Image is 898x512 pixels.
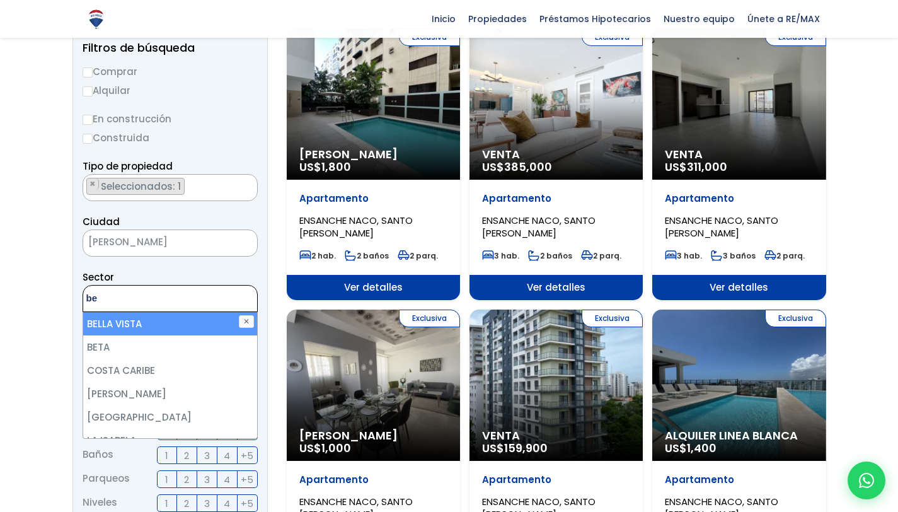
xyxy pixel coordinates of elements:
[83,115,93,125] input: En construcción
[711,250,756,261] span: 3 baños
[83,446,113,464] span: Baños
[425,9,462,28] span: Inicio
[241,472,253,487] span: +5
[482,148,630,161] span: Venta
[665,429,813,442] span: Alquiler Linea Blanca
[83,470,130,488] span: Parqueos
[345,250,389,261] span: 2 baños
[764,250,805,261] span: 2 parq.
[241,448,253,463] span: +5
[83,286,205,313] textarea: Search
[665,192,813,205] p: Apartamento
[83,494,117,512] span: Niveles
[652,28,826,300] a: Exclusiva Venta US$311,000 Apartamento ENSANCHE NACO, SANTO [PERSON_NAME] 3 hab. 3 baños 2 parq. ...
[287,275,460,300] span: Ver detalles
[582,310,643,327] span: Exclusiva
[244,178,250,190] span: ×
[204,448,210,463] span: 3
[321,440,351,456] span: 1,000
[482,429,630,442] span: Venta
[239,315,254,328] button: ✕
[86,178,185,195] li: APARTAMENTO
[83,175,90,202] textarea: Search
[243,178,251,190] button: Remove all items
[83,233,226,251] span: SANTO DOMINGO DE GUZMÁN
[504,440,548,456] span: 159,900
[83,312,257,335] li: BELLA VISTA
[528,250,572,261] span: 2 baños
[299,440,351,456] span: US$
[482,440,548,456] span: US$
[165,496,168,511] span: 1
[462,9,533,28] span: Propiedades
[482,192,630,205] p: Apartamento
[299,192,447,205] p: Apartamento
[184,448,189,463] span: 2
[469,275,643,300] span: Ver detalles
[504,159,552,175] span: 385,000
[83,64,258,79] label: Comprar
[665,474,813,486] p: Apartamento
[665,159,727,175] span: US$
[482,159,552,175] span: US$
[184,496,189,511] span: 2
[100,180,184,193] span: Seleccionados: 1
[299,474,447,486] p: Apartamento
[224,496,230,511] span: 4
[665,440,717,456] span: US$
[83,359,257,382] li: COSTA CARIBE
[83,215,120,228] span: Ciudad
[321,159,351,175] span: 1,800
[83,111,258,127] label: En construcción
[83,382,257,405] li: [PERSON_NAME]
[224,448,230,463] span: 4
[83,429,257,452] li: LA ISABELA
[184,472,189,487] span: 2
[299,214,413,240] span: ENSANCHE NACO, SANTO [PERSON_NAME]
[89,178,96,190] span: ×
[687,440,717,456] span: 1,400
[299,250,336,261] span: 2 hab.
[652,275,826,300] span: Ver detalles
[241,496,253,511] span: +5
[741,9,826,28] span: Únete a RE/MAX
[482,214,596,240] span: ENSANCHE NACO, SANTO [PERSON_NAME]
[665,214,778,240] span: ENSANCHE NACO, SANTO [PERSON_NAME]
[204,496,210,511] span: 3
[224,472,230,487] span: 4
[287,28,460,300] a: Exclusiva [PERSON_NAME] US$1,800 Apartamento ENSANCHE NACO, SANTO [PERSON_NAME] 2 hab. 2 baños 2 ...
[299,148,447,161] span: [PERSON_NAME]
[83,130,258,146] label: Construida
[165,472,168,487] span: 1
[398,250,438,261] span: 2 parq.
[238,238,245,249] span: ×
[299,159,351,175] span: US$
[299,429,447,442] span: [PERSON_NAME]
[469,28,643,300] a: Exclusiva Venta US$385,000 Apartamento ENSANCHE NACO, SANTO [PERSON_NAME] 3 hab. 2 baños 2 parq. ...
[87,178,99,190] button: Remove item
[85,8,107,30] img: Logo de REMAX
[482,474,630,486] p: Apartamento
[83,83,258,98] label: Alquilar
[83,42,258,54] h2: Filtros de búsqueda
[665,148,813,161] span: Venta
[83,134,93,144] input: Construida
[83,230,258,257] span: SANTO DOMINGO DE GUZMÁN
[765,310,826,327] span: Exclusiva
[83,335,257,359] li: BETA
[83,405,257,429] li: [GEOGRAPHIC_DATA]
[204,472,210,487] span: 3
[657,9,741,28] span: Nuestro equipo
[83,271,114,284] span: Sector
[687,159,727,175] span: 311,000
[226,233,245,253] button: Remove all items
[399,310,460,327] span: Exclusiva
[665,250,702,261] span: 3 hab.
[83,160,173,173] span: Tipo de propiedad
[83,67,93,78] input: Comprar
[581,250,621,261] span: 2 parq.
[83,86,93,96] input: Alquilar
[165,448,168,463] span: 1
[533,9,657,28] span: Préstamos Hipotecarios
[482,250,519,261] span: 3 hab.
